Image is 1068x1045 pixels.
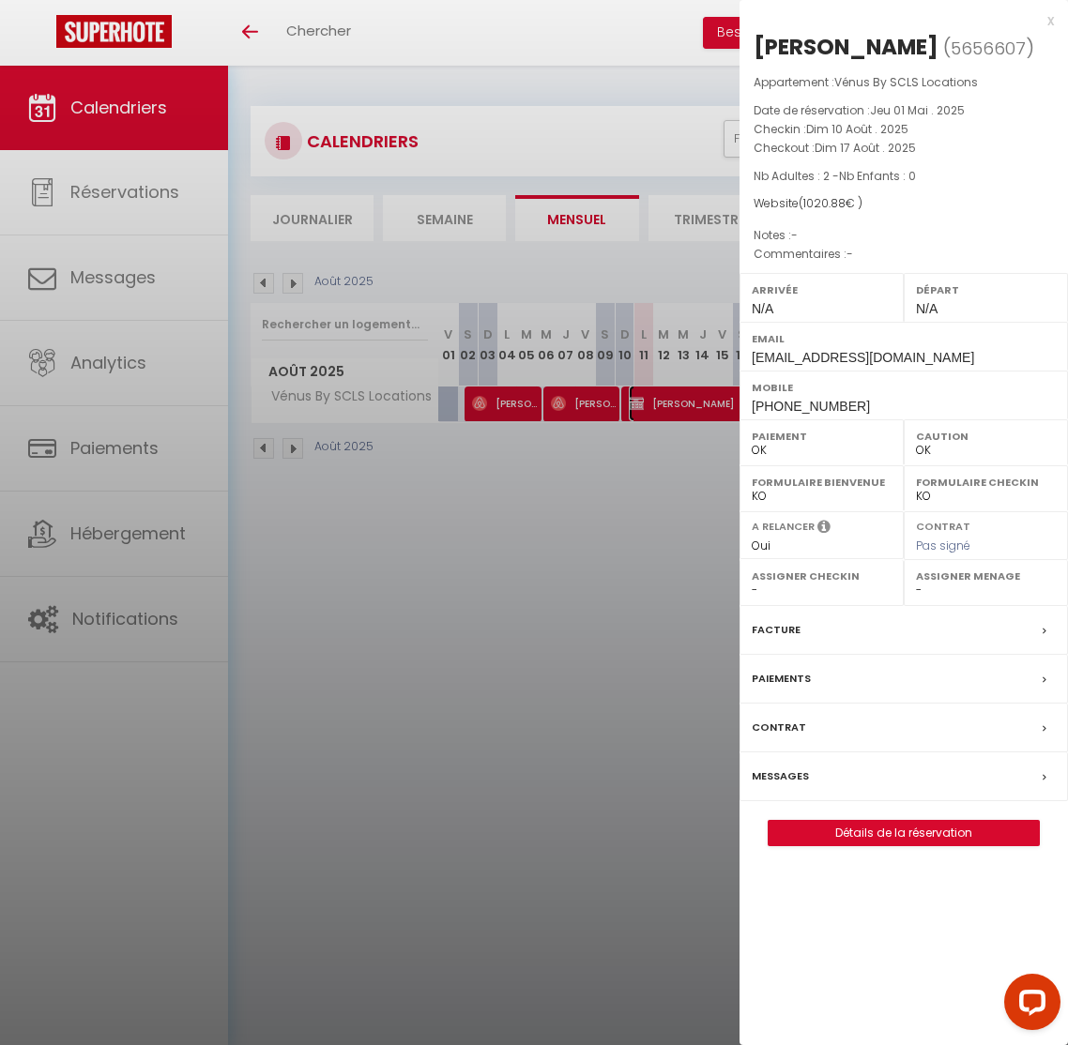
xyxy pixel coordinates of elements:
[839,168,916,184] span: Nb Enfants : 0
[834,74,978,90] span: Vénus By SCLS Locations
[916,427,1056,446] label: Caution
[752,669,811,689] label: Paiements
[768,820,1040,846] button: Détails de la réservation
[752,399,870,414] span: [PHONE_NUMBER]
[815,140,916,156] span: Dim 17 Août . 2025
[847,246,853,262] span: -
[754,32,938,62] div: [PERSON_NAME]
[916,538,970,553] span: Pas signé
[752,519,815,535] label: A relancer
[754,139,1054,158] p: Checkout :
[769,821,1039,845] a: Détails de la réservation
[752,280,892,299] label: Arrivée
[752,427,892,446] label: Paiement
[752,350,974,365] span: [EMAIL_ADDRESS][DOMAIN_NAME]
[916,473,1056,492] label: Formulaire Checkin
[754,226,1054,245] p: Notes :
[916,519,970,531] label: Contrat
[752,378,1056,397] label: Mobile
[799,195,862,211] span: ( € )
[740,9,1054,32] div: x
[754,245,1054,264] p: Commentaires :
[752,766,809,786] label: Messages
[943,35,1034,61] span: ( )
[752,473,892,492] label: Formulaire Bienvenue
[752,567,892,585] label: Assigner Checkin
[752,620,801,640] label: Facture
[916,567,1056,585] label: Assigner Menage
[754,120,1054,139] p: Checkin :
[752,301,773,316] span: N/A
[951,37,1026,60] span: 5656607
[754,73,1054,92] p: Appartement :
[916,280,1056,299] label: Départ
[870,102,965,118] span: Jeu 01 Mai . 2025
[791,227,798,243] span: -
[752,718,806,737] label: Contrat
[806,121,908,137] span: Dim 10 Août . 2025
[916,301,938,316] span: N/A
[803,195,846,211] span: 1020.88
[752,329,1056,348] label: Email
[817,519,831,539] i: Sélectionner OUI si vous souhaiter envoyer les séquences de messages post-checkout
[754,168,916,184] span: Nb Adultes : 2 -
[989,966,1068,1045] iframe: LiveChat chat widget
[754,195,1054,213] div: Website
[754,101,1054,120] p: Date de réservation :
